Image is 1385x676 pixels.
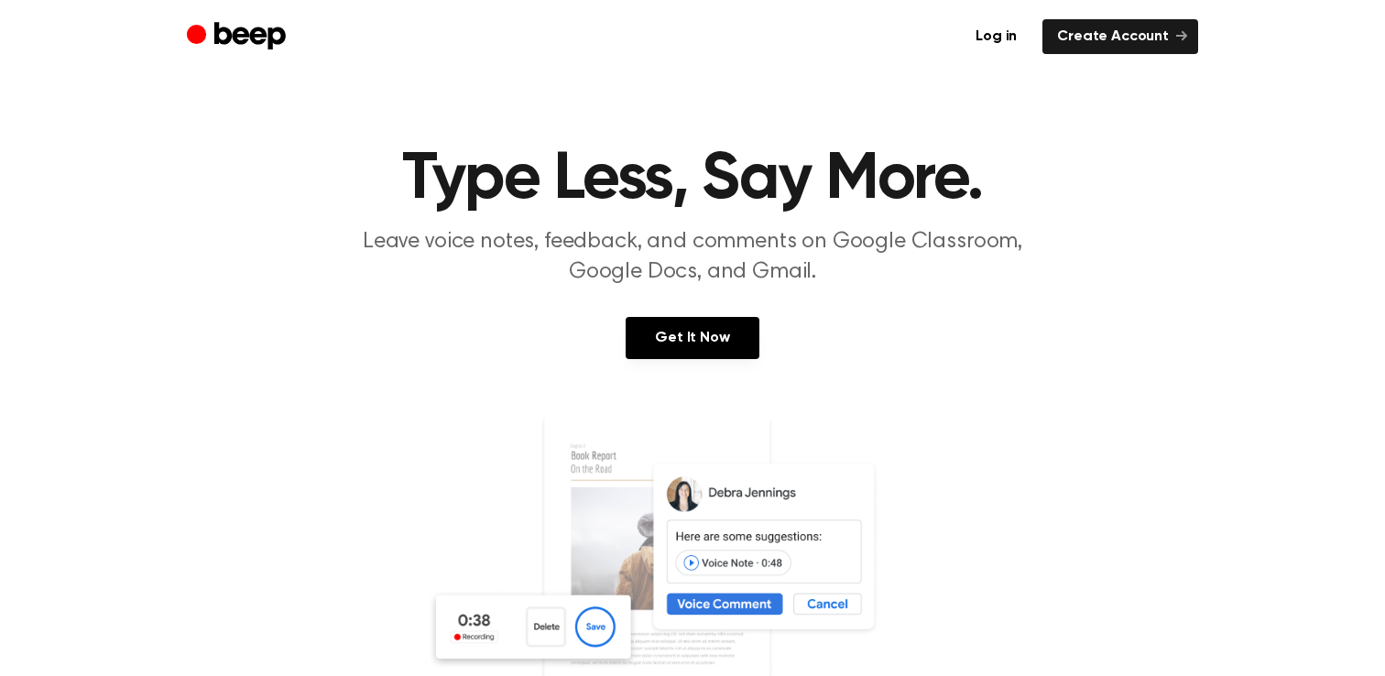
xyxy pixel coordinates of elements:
[224,147,1161,213] h1: Type Less, Say More.
[961,19,1031,54] a: Log in
[626,317,758,359] a: Get It Now
[187,19,290,55] a: Beep
[341,227,1044,288] p: Leave voice notes, feedback, and comments on Google Classroom, Google Docs, and Gmail.
[1042,19,1198,54] a: Create Account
